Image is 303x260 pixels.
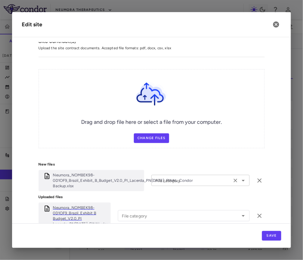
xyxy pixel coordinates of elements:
[39,194,265,200] p: Uploaded files
[81,118,222,126] h6: Drag and drop file here or select a file from your computer.
[53,172,193,189] p: Neumora_NOMBEK98-0D1OF9_Brazil_Exhibit_B_Budget_V2.0_PI_Lacerda_PN21Feb2024_FINAL_Condor Backup.xlsx
[254,175,265,186] button: Remove
[239,212,248,220] button: Open
[39,162,265,167] p: New files
[39,45,265,51] span: Upload the site contract documents. Accepted file formats: pdf, docx, csv, xlsx
[231,176,240,185] button: Clear
[262,231,281,241] button: Save
[254,211,265,221] button: Remove
[134,133,169,143] label: Change Files
[53,205,108,227] a: Neumora_NOMBEK98-0D1OF9_Brazil_Exhibit B Budget_V2.0_PI Lacerda_PN[DATE]_FINAL.xlsx
[22,21,42,29] div: Edit site
[239,176,248,185] button: Open
[53,205,108,227] p: Neumora_NOMBEK98-0D1OF9_Brazil_Exhibit B Budget_V2.0_PI Lacerda_PN21Feb2024_FINAL.xlsx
